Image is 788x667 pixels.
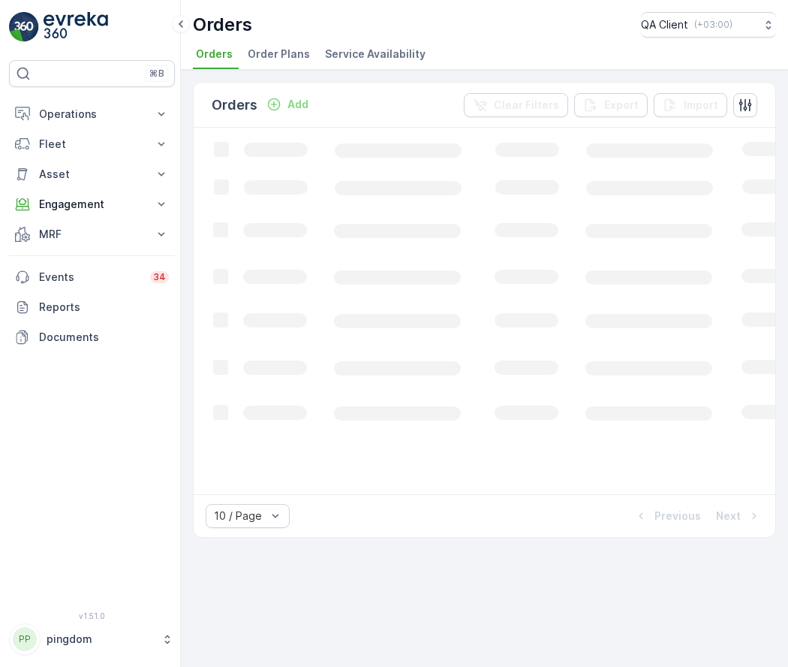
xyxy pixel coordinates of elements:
[9,611,175,620] span: v 1.51.0
[9,189,175,219] button: Engagement
[44,12,108,42] img: logo_light-DOdMpM7g.png
[39,227,145,242] p: MRF
[632,507,702,525] button: Previous
[9,159,175,189] button: Asset
[9,12,39,42] img: logo
[9,322,175,352] a: Documents
[47,632,154,647] p: pingdom
[39,300,169,315] p: Reports
[9,219,175,249] button: MRF
[39,137,145,152] p: Fleet
[39,107,145,122] p: Operations
[9,292,175,322] a: Reports
[39,330,169,345] p: Documents
[716,509,741,524] p: Next
[248,47,310,62] span: Order Plans
[604,98,639,113] p: Export
[39,167,145,182] p: Asset
[684,98,718,113] p: Import
[39,197,145,212] p: Engagement
[9,623,175,655] button: PPpingdom
[153,271,166,283] p: 34
[287,97,308,112] p: Add
[196,47,233,62] span: Orders
[260,95,314,113] button: Add
[9,99,175,129] button: Operations
[13,627,37,651] div: PP
[494,98,559,113] p: Clear Filters
[654,509,701,524] p: Previous
[149,68,164,80] p: ⌘B
[212,95,257,116] p: Orders
[694,19,732,31] p: ( +03:00 )
[574,93,648,117] button: Export
[641,12,776,38] button: QA Client(+03:00)
[325,47,426,62] span: Service Availability
[9,129,175,159] button: Fleet
[193,13,252,37] p: Orders
[654,93,727,117] button: Import
[714,507,763,525] button: Next
[9,262,175,292] a: Events34
[641,17,688,32] p: QA Client
[464,93,568,117] button: Clear Filters
[39,270,141,285] p: Events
